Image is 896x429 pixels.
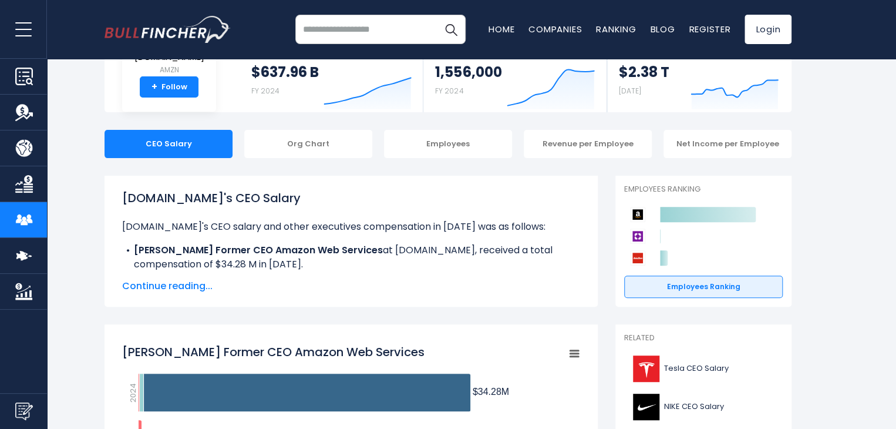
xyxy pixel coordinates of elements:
tspan: $34.28M [473,387,509,397]
p: [DOMAIN_NAME]'s CEO salary and other executives compensation in [DATE] was as follows: [122,220,580,234]
li: at [DOMAIN_NAME], received a total compensation of $34.28 M in [DATE]. [122,243,580,272]
a: Employees Ranking [624,276,783,298]
img: AutoZone competitors logo [630,250,645,266]
p: Employees Ranking [624,185,783,195]
small: AMZN [134,65,204,75]
img: Amazon.com competitors logo [630,207,645,222]
div: Net Income per Employee [663,130,791,158]
strong: $2.38 T [619,63,669,81]
small: FY 2024 [435,86,463,96]
button: Search [436,15,466,44]
strong: 1,556,000 [435,63,501,81]
span: [DOMAIN_NAME] [134,52,204,62]
div: Org Chart [244,130,372,158]
img: TSLA logo [631,356,661,382]
img: NKE logo [631,394,661,420]
img: bullfincher logo [105,16,231,43]
a: Go to homepage [105,16,231,43]
b: [PERSON_NAME] Former CEO Amazon Web Services [134,243,383,257]
tspan: [PERSON_NAME] Former CEO Amazon Web Services [122,344,425,360]
h1: [DOMAIN_NAME]'s CEO Salary [122,189,580,207]
strong: + [151,82,157,92]
text: 2024 [127,383,139,403]
a: Register [689,23,730,35]
a: Blog [650,23,675,35]
a: Home [489,23,514,35]
span: Continue reading... [122,279,580,293]
a: NIKE CEO Salary [624,391,783,423]
a: +Follow [140,76,198,98]
a: Tesla CEO Salary [624,353,783,385]
a: Employees 1,556,000 FY 2024 [423,36,606,112]
a: Ranking [596,23,636,35]
small: [DATE] [619,86,641,96]
img: Wayfair competitors logo [630,229,645,244]
span: Tesla CEO Salary [664,364,729,374]
strong: $637.96 B [251,63,319,81]
a: Companies [528,23,582,35]
p: Related [624,333,783,343]
span: NIKE CEO Salary [664,402,724,412]
a: Market Capitalization $2.38 T [DATE] [607,36,790,112]
a: Revenue $637.96 B FY 2024 [240,36,423,112]
div: CEO Salary [105,130,233,158]
div: Revenue per Employee [524,130,652,158]
small: FY 2024 [251,86,279,96]
a: Login [745,15,791,44]
div: Employees [384,130,512,158]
